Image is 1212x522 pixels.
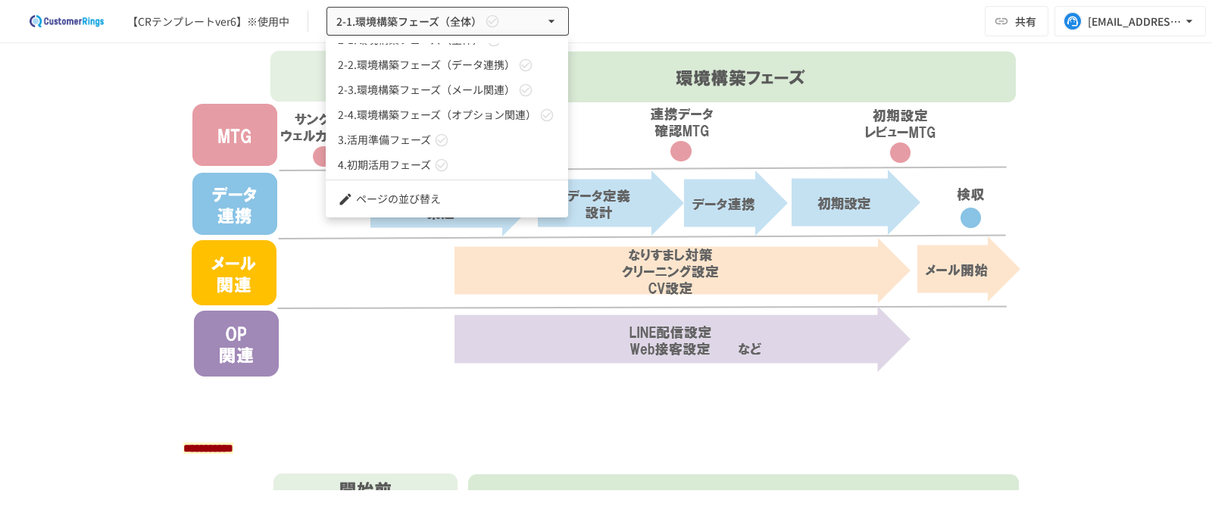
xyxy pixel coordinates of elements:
[338,82,515,98] span: 2-3.環境構築フェーズ（メール関連）
[338,132,431,148] span: 3.活用準備フェーズ
[338,157,431,173] span: 4.初期活用フェーズ
[338,107,536,123] span: 2-4.環境構築フェーズ（オプション関連）
[338,57,515,73] span: 2-2.環境構築フェーズ（データ連携）
[326,186,568,211] li: ページの並び替え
